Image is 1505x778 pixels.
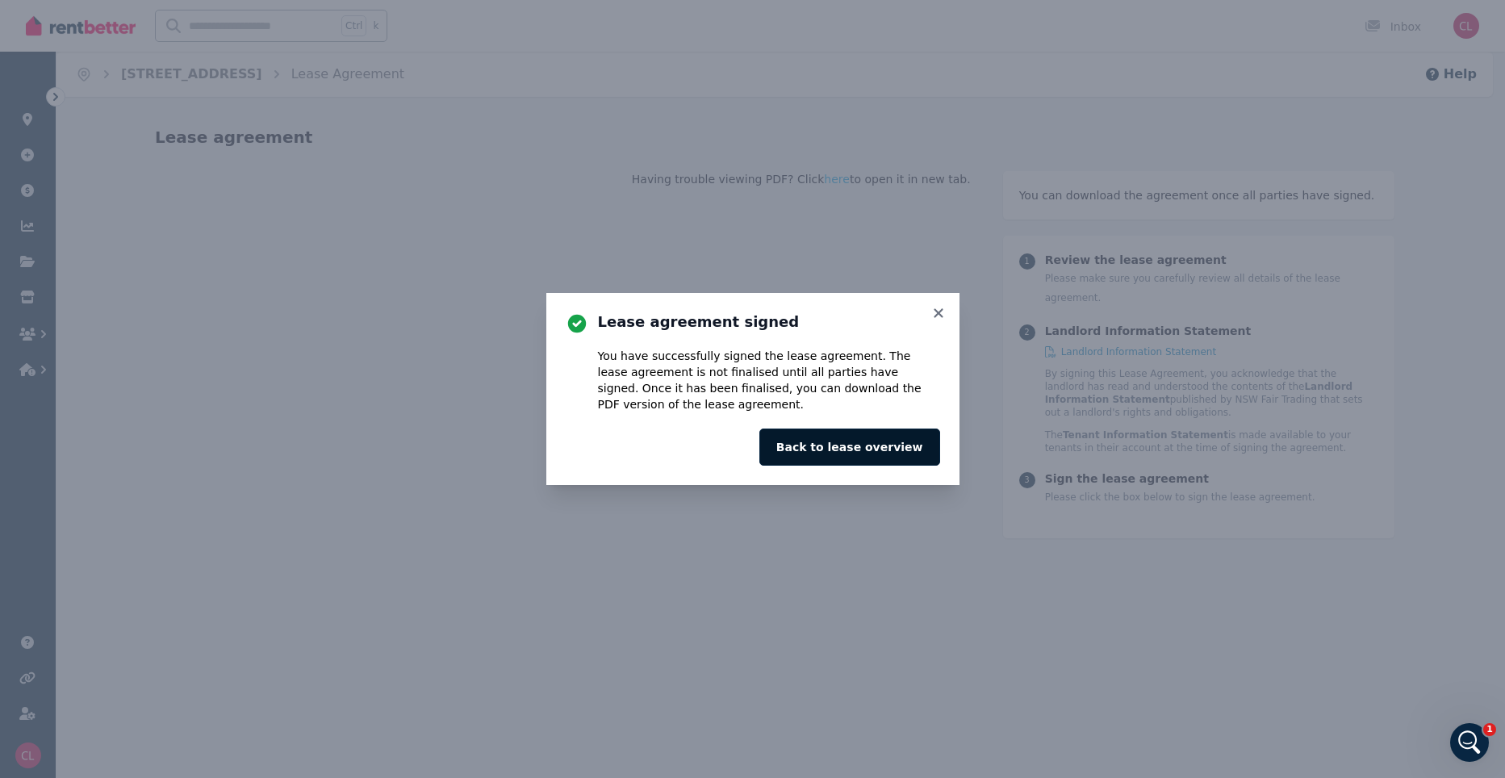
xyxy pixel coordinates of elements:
span: not finalised until all parties have signed [598,366,899,395]
h3: Lease agreement signed [598,312,940,332]
div: You have successfully signed the lease agreement. The lease agreement is . Once it has been final... [598,348,940,412]
button: Back to lease overview [759,429,940,466]
iframe: Intercom live chat [1450,723,1489,762]
span: 1 [1483,723,1496,736]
